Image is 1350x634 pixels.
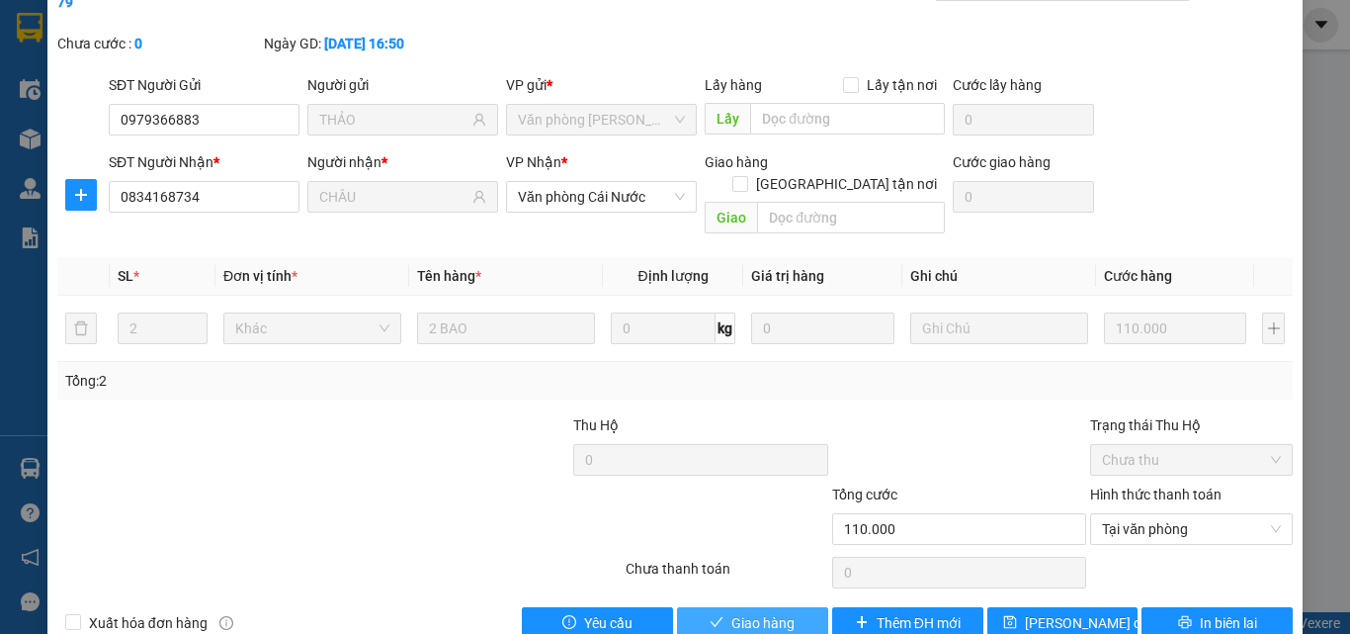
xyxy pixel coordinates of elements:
[573,417,619,433] span: Thu Hộ
[65,179,97,211] button: plus
[902,257,1096,296] th: Ghi chú
[506,154,561,170] span: VP Nhận
[1003,615,1017,631] span: save
[235,314,389,343] span: Khác
[65,370,523,392] div: Tổng: 2
[417,268,481,284] span: Tên hàng
[264,33,466,54] div: Ngày GD:
[716,313,735,344] span: kg
[307,151,498,173] div: Người nhận
[66,187,96,203] span: plus
[118,268,133,284] span: SL
[584,612,633,634] span: Yêu cầu
[518,182,685,212] span: Văn phòng Cái Nước
[750,103,945,135] input: Dọc đường
[710,615,723,631] span: check
[832,487,897,502] span: Tổng cước
[705,154,768,170] span: Giao hàng
[855,615,869,631] span: plus
[953,104,1094,136] input: Cước lấy hàng
[953,154,1051,170] label: Cước giao hàng
[81,612,215,634] span: Xuất hóa đơn hàng
[518,105,685,135] span: Văn phòng Hồ Chí Minh
[757,202,945,233] input: Dọc đường
[319,109,468,131] input: Tên người gửi
[910,313,1088,344] input: Ghi Chú
[472,113,486,127] span: user
[1104,313,1246,344] input: 0
[324,36,404,51] b: [DATE] 16:50
[705,77,762,93] span: Lấy hàng
[1200,612,1257,634] span: In biên lai
[731,612,795,634] span: Giao hàng
[1178,615,1192,631] span: printer
[65,313,97,344] button: delete
[705,202,757,233] span: Giao
[219,616,233,630] span: info-circle
[506,74,697,96] div: VP gửi
[307,74,498,96] div: Người gửi
[1102,514,1281,544] span: Tại văn phòng
[1090,487,1222,502] label: Hình thức thanh toán
[134,36,142,51] b: 0
[109,151,299,173] div: SĐT Người Nhận
[562,615,576,631] span: exclamation-circle
[624,558,830,592] div: Chưa thanh toán
[859,74,945,96] span: Lấy tận nơi
[1090,414,1293,436] div: Trạng thái Thu Hộ
[877,612,961,634] span: Thêm ĐH mới
[953,181,1094,213] input: Cước giao hàng
[1025,612,1213,634] span: [PERSON_NAME] chuyển hoàn
[1104,268,1172,284] span: Cước hàng
[748,173,945,195] span: [GEOGRAPHIC_DATA] tận nơi
[57,33,260,54] div: Chưa cước :
[223,268,297,284] span: Đơn vị tính
[1102,445,1281,475] span: Chưa thu
[751,313,893,344] input: 0
[109,74,299,96] div: SĐT Người Gửi
[705,103,750,135] span: Lấy
[637,268,708,284] span: Định lượng
[417,313,595,344] input: VD: Bàn, Ghế
[1262,313,1285,344] button: plus
[472,190,486,204] span: user
[751,268,824,284] span: Giá trị hàng
[953,77,1042,93] label: Cước lấy hàng
[319,186,468,208] input: Tên người nhận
